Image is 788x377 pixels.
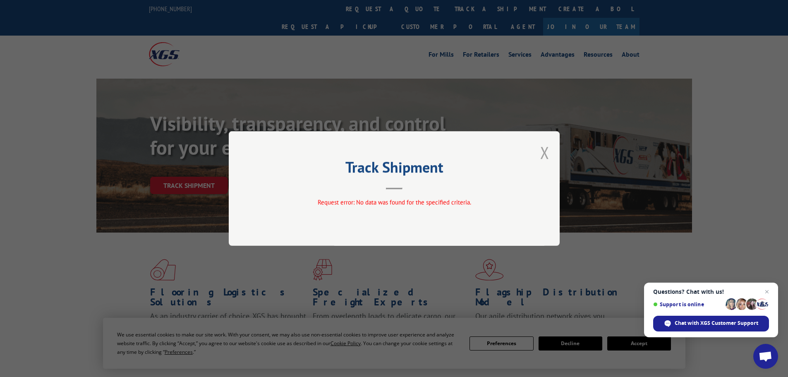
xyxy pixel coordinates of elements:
span: Questions? Chat with us! [653,288,769,295]
span: Support is online [653,301,723,307]
button: Close modal [540,142,549,163]
span: Request error: No data was found for the specified criteria. [317,198,471,206]
h2: Track Shipment [270,161,518,177]
span: Chat with XGS Customer Support [675,319,758,327]
span: Close chat [762,287,772,297]
div: Chat with XGS Customer Support [653,316,769,331]
div: Open chat [753,344,778,369]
